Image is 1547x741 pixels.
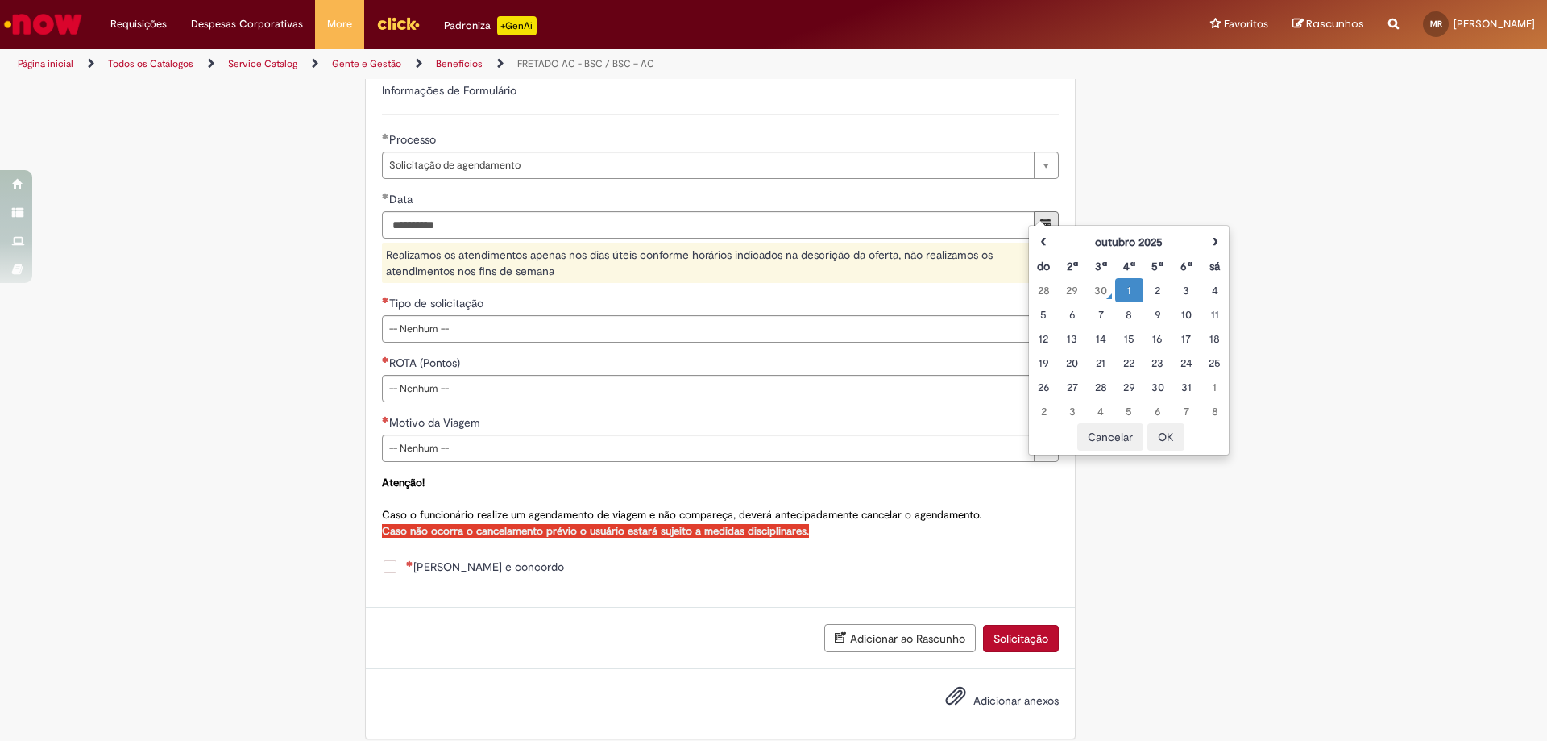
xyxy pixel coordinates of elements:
span: MR [1430,19,1442,29]
th: Sexta-feira [1172,254,1201,278]
div: 29 October 2025 Wednesday [1119,379,1139,395]
div: 13 October 2025 Monday [1062,331,1082,347]
button: Solicitação [983,625,1059,652]
div: 08 October 2025 Wednesday [1119,306,1139,323]
div: 29 September 2025 Monday [1062,282,1082,298]
th: Sábado [1201,254,1229,278]
button: Adicionar anexos [941,681,970,718]
strong: Atenção! [382,476,425,489]
label: Informações de Formulário [382,83,516,98]
div: 18 October 2025 Saturday [1205,331,1225,347]
span: -- Nenhum -- [389,435,1026,461]
button: Mostrar calendário para Data [1034,211,1059,239]
th: outubro 2025. Alternar mês [1058,230,1201,254]
span: Data [389,192,416,206]
div: 31 October 2025 Friday [1176,379,1197,395]
div: 06 October 2025 Monday [1062,306,1082,323]
a: FRETADO AC - BSC / BSC – AC [517,57,654,70]
span: ROTA (Pontos) [389,356,463,370]
span: Tipo de solicitação [389,296,487,310]
div: 10 October 2025 Friday [1176,306,1197,323]
div: 19 October 2025 Sunday [1033,355,1053,371]
span: Rascunhos [1306,16,1364,31]
div: Escolher data [1028,225,1230,456]
button: Cancelar [1077,423,1143,451]
span: Necessários [382,356,389,363]
div: 25 October 2025 Saturday [1205,355,1225,371]
th: Domingo [1029,254,1057,278]
span: Processo [389,132,439,147]
span: Motivo da Viagem [389,415,483,430]
a: Service Catalog [228,57,297,70]
span: Caso o funcionário realize um agendamento de viagem e não compareça, deverá antecipadamente cance... [382,476,981,538]
div: 05 October 2025 Sunday [1033,306,1053,323]
span: [PERSON_NAME] e concordo [406,559,564,575]
div: 22 October 2025 Wednesday [1119,355,1139,371]
th: Próximo mês [1201,230,1229,254]
div: 01 October 2025 Wednesday foi selecionado [1119,282,1139,298]
div: 26 October 2025 Sunday [1033,379,1053,395]
div: 12 October 2025 Sunday [1033,331,1053,347]
a: Rascunhos [1292,17,1364,32]
button: Adicionar ao Rascunho [824,624,976,652]
div: 30 October 2025 Thursday [1147,379,1168,395]
input: Data 01 October 2025 Wednesday [382,211,1035,239]
div: 11 October 2025 Saturday [1205,306,1225,323]
div: 07 October 2025 Tuesday [1090,306,1110,323]
div: 01 November 2025 Saturday [1205,379,1225,395]
div: 03 October 2025 Friday [1176,282,1197,298]
button: OK [1147,423,1184,451]
a: Todos os Catálogos [108,57,193,70]
div: Padroniza [444,16,537,35]
strong: Caso não ocorra o cancelamento prévio o usuário estará sujeito a medidas disciplinares. [382,524,809,538]
div: 21 October 2025 Tuesday [1090,355,1110,371]
a: Benefícios [436,57,483,70]
span: -- Nenhum -- [389,376,1026,402]
div: 17 October 2025 Friday [1176,331,1197,347]
span: Requisições [110,16,167,32]
div: 09 October 2025 Thursday [1147,306,1168,323]
th: Mês anterior [1029,230,1057,254]
div: 24 October 2025 Friday [1176,355,1197,371]
span: Solicitação de agendamento [389,152,1026,178]
span: Adicionar anexos [973,693,1059,708]
a: Página inicial [18,57,73,70]
span: Favoritos [1224,16,1268,32]
th: Quarta-feira [1115,254,1143,278]
div: 05 November 2025 Wednesday [1119,403,1139,419]
div: 04 November 2025 Tuesday [1090,403,1110,419]
span: Necessários [382,297,389,303]
p: +GenAi [497,16,537,35]
img: ServiceNow [2,8,85,40]
img: click_logo_yellow_360x200.png [376,11,420,35]
span: [PERSON_NAME] [1454,17,1535,31]
span: More [327,16,352,32]
span: Necessários [382,416,389,423]
div: 08 November 2025 Saturday [1205,403,1225,419]
div: 03 November 2025 Monday [1062,403,1082,419]
div: 04 October 2025 Saturday [1205,282,1225,298]
a: Gente e Gestão [332,57,401,70]
div: 30 September 2025 Tuesday [1090,282,1110,298]
div: 28 September 2025 Sunday [1033,282,1053,298]
th: Segunda-feira [1058,254,1086,278]
span: Obrigatório Preenchido [382,133,389,139]
th: Terça-feira [1086,254,1114,278]
div: 27 October 2025 Monday [1062,379,1082,395]
div: 20 October 2025 Monday [1062,355,1082,371]
div: 28 October 2025 Tuesday [1090,379,1110,395]
span: Obrigatório Preenchido [382,193,389,199]
th: Quinta-feira [1143,254,1172,278]
div: 15 October 2025 Wednesday [1119,331,1139,347]
div: Realizamos os atendimentos apenas nos dias úteis conforme horários indicados na descrição da ofer... [382,243,1059,283]
div: 02 October 2025 Thursday [1147,282,1168,298]
span: -- Nenhum -- [389,316,1026,342]
ul: Trilhas de página [12,49,1019,79]
div: 14 October 2025 Tuesday [1090,331,1110,347]
div: 23 October 2025 Thursday [1147,355,1168,371]
div: 02 November 2025 Sunday [1033,403,1053,419]
div: 16 October 2025 Thursday [1147,331,1168,347]
div: 07 November 2025 Friday [1176,403,1197,419]
span: Necessários [406,560,413,567]
span: Despesas Corporativas [191,16,303,32]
